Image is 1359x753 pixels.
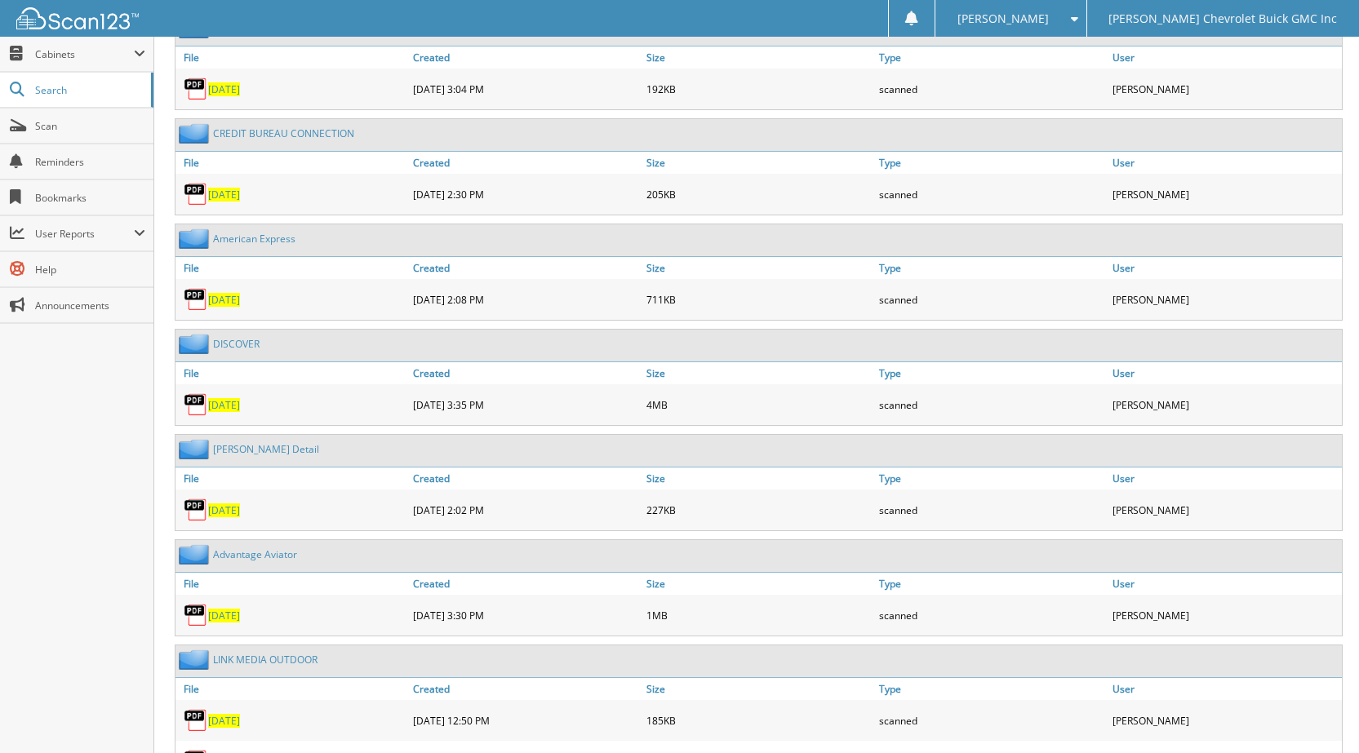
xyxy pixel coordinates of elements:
a: [DATE] [208,609,240,622]
a: File [175,47,409,69]
a: User [1108,678,1342,700]
span: Help [35,263,145,277]
span: Cabinets [35,47,134,61]
div: 192KB [642,73,876,105]
span: Announcements [35,299,145,312]
img: PDF.png [184,287,208,312]
div: 185KB [642,704,876,737]
div: scanned [875,494,1108,526]
a: Size [642,573,876,595]
div: scanned [875,73,1108,105]
a: DISCOVER [213,337,260,351]
div: 4MB [642,388,876,421]
span: Reminders [35,155,145,169]
div: [PERSON_NAME] [1108,599,1342,631]
div: [PERSON_NAME] [1108,178,1342,210]
a: [DATE] [208,188,240,202]
div: 711KB [642,283,876,316]
a: File [175,678,409,700]
a: Created [409,678,642,700]
img: PDF.png [184,498,208,522]
a: Size [642,152,876,174]
img: folder2.png [179,334,213,354]
a: Type [875,152,1108,174]
a: [PERSON_NAME] Detail [213,442,319,456]
a: File [175,257,409,279]
a: Type [875,362,1108,384]
img: scan123-logo-white.svg [16,7,139,29]
div: 1MB [642,599,876,631]
a: Created [409,362,642,384]
span: Search [35,83,143,97]
a: CREDIT BUREAU CONNECTION [213,126,354,140]
a: Created [409,573,642,595]
a: Size [642,362,876,384]
a: User [1108,47,1342,69]
span: Scan [35,119,145,133]
img: folder2.png [179,123,213,144]
div: [DATE] 2:08 PM [409,283,642,316]
a: Created [409,257,642,279]
a: Size [642,257,876,279]
div: scanned [875,704,1108,737]
div: [DATE] 3:30 PM [409,599,642,631]
a: Type [875,573,1108,595]
div: [PERSON_NAME] [1108,73,1342,105]
a: Type [875,467,1108,489]
a: Created [409,47,642,69]
span: [PERSON_NAME] [957,14,1049,24]
a: File [175,362,409,384]
a: File [175,467,409,489]
a: User [1108,362,1342,384]
a: [DATE] [208,82,240,96]
a: File [175,152,409,174]
a: Type [875,47,1108,69]
div: scanned [875,599,1108,631]
a: Size [642,678,876,700]
a: User [1108,152,1342,174]
div: 227KB [642,494,876,526]
span: Bookmarks [35,191,145,205]
a: [DATE] [208,714,240,728]
img: PDF.png [184,182,208,206]
a: Created [409,467,642,489]
a: [DATE] [208,293,240,307]
iframe: Chat Widget [1277,675,1359,753]
a: File [175,573,409,595]
div: [DATE] 3:04 PM [409,73,642,105]
a: Advantage Aviator [213,547,297,561]
a: Type [875,678,1108,700]
a: LINK MEDIA OUTDOOR [213,653,318,667]
a: [DATE] [208,398,240,412]
div: [PERSON_NAME] [1108,388,1342,421]
img: PDF.png [184,392,208,417]
div: [PERSON_NAME] [1108,283,1342,316]
div: scanned [875,388,1108,421]
img: PDF.png [184,77,208,101]
a: User [1108,257,1342,279]
div: [PERSON_NAME] [1108,704,1342,737]
a: Size [642,467,876,489]
div: [DATE] 3:35 PM [409,388,642,421]
img: folder2.png [179,439,213,459]
img: folder2.png [179,228,213,249]
img: folder2.png [179,544,213,565]
div: 205KB [642,178,876,210]
a: Created [409,152,642,174]
div: [DATE] 2:02 PM [409,494,642,526]
a: User [1108,573,1342,595]
div: scanned [875,283,1108,316]
a: American Express [213,232,295,246]
div: [PERSON_NAME] [1108,494,1342,526]
div: scanned [875,178,1108,210]
img: PDF.png [184,708,208,733]
a: Size [642,47,876,69]
span: User Reports [35,227,134,241]
img: folder2.png [179,649,213,670]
